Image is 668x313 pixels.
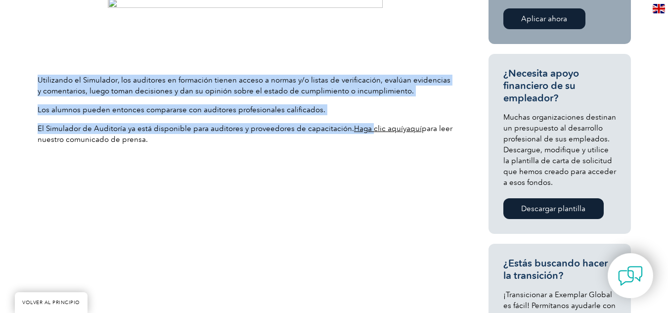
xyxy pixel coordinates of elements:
[38,105,325,114] font: Los alumnos pueden entonces compararse con auditores profesionales calificados.
[22,300,80,306] font: VOLVER AL PRINCIPIO
[15,292,88,313] a: VOLVER AL PRINCIPIO
[354,124,403,133] a: Haga clic aquí
[503,257,608,281] font: ¿Estás buscando hacer la transición?
[503,8,585,29] a: Aplicar ahora
[38,124,354,133] font: El Simulador de Auditoría ya está disponible para auditores y proveedores de capacitación.
[618,264,643,288] img: contact-chat.png
[406,124,422,133] a: aquí
[653,4,665,13] img: en
[38,76,450,95] font: Utilizando el Simulador, los auditores en formación tienen acceso a normas y/o listas de verifica...
[503,113,616,187] font: Muchas organizaciones destinan un presupuesto al desarrollo profesional de sus empleados. Descarg...
[521,204,585,213] font: Descargar plantilla
[521,14,567,23] font: Aplicar ahora
[403,124,406,133] font: y
[503,67,579,104] font: ¿Necesita apoyo financiero de su empleador?
[503,198,604,219] a: Descargar plantilla
[38,124,452,144] font: para leer nuestro comunicado de prensa.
